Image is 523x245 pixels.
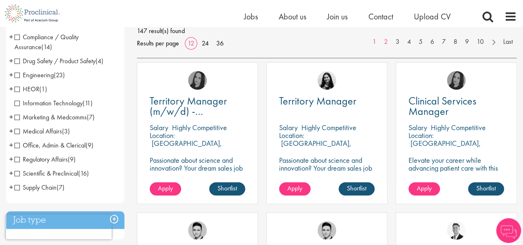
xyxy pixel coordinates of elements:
[496,218,521,243] img: Chatbot
[14,141,86,150] span: Office, Admin & Clerical
[39,85,47,93] span: (1)
[279,182,310,195] a: Apply
[408,131,434,140] span: Location:
[14,99,93,107] span: Information Technology
[9,153,13,165] span: +
[318,71,336,90] img: Indre Stankeviciute
[137,37,179,50] span: Results per page
[14,85,39,93] span: HEOR
[78,169,89,178] span: (16)
[150,182,181,195] a: Apply
[9,111,13,123] span: +
[447,221,466,240] img: George Watson
[14,155,76,164] span: Regulatory Affairs
[9,181,13,193] span: +
[279,156,375,180] p: Passionate about science and innovation? Your dream sales job as Territory Manager awaits!
[431,123,486,132] p: Highly Competitive
[14,141,93,150] span: Office, Admin & Clerical
[213,39,227,48] a: 36
[158,184,173,193] span: Apply
[447,71,466,90] img: Anna Klemencic
[408,156,504,195] p: Elevate your career while advancing patient care with this Clinical Services Manager position wit...
[41,43,52,51] span: (14)
[14,113,87,121] span: Marketing & Medcomms
[150,131,175,140] span: Location:
[403,37,415,47] a: 4
[408,94,476,118] span: Clinical Services Manager
[150,123,168,132] span: Salary
[150,94,249,128] span: Territory Manager (m/w/d) - [GEOGRAPHIC_DATA]
[83,99,93,107] span: (11)
[87,113,95,121] span: (7)
[185,39,197,48] a: 12
[199,39,212,48] a: 24
[9,83,13,95] span: +
[57,183,64,192] span: (7)
[414,11,451,22] a: Upload CV
[14,183,64,192] span: Supply Chain
[209,182,245,195] a: Shortlist
[9,31,13,43] span: +
[188,221,207,240] img: Connor Lynes
[14,33,79,51] span: Compliance / Quality Assurance
[9,69,13,81] span: +
[279,123,298,132] span: Salary
[468,182,504,195] a: Shortlist
[279,131,304,140] span: Location:
[150,96,245,117] a: Territory Manager (m/w/d) - [GEOGRAPHIC_DATA]
[368,11,393,22] a: Contact
[6,214,112,239] iframe: reCAPTCHA
[14,71,54,79] span: Engineering
[408,138,481,156] p: [GEOGRAPHIC_DATA], [GEOGRAPHIC_DATA]
[96,57,103,65] span: (4)
[150,156,245,180] p: Passionate about science and innovation? Your dream sales job as Territory Manager awaits!
[62,127,70,136] span: (3)
[14,85,47,93] span: HEOR
[499,37,517,47] a: Last
[6,211,124,229] h3: Job type
[415,37,427,47] a: 5
[150,138,222,156] p: [GEOGRAPHIC_DATA], [GEOGRAPHIC_DATA]
[9,125,13,137] span: +
[14,57,103,65] span: Drug Safety / Product Safety
[408,96,504,117] a: Clinical Services Manager
[327,11,348,22] span: Join us
[14,127,70,136] span: Medical Affairs
[244,11,258,22] a: Jobs
[14,155,68,164] span: Regulatory Affairs
[368,37,380,47] a: 1
[54,71,65,79] span: (23)
[14,99,83,107] span: Information Technology
[339,182,375,195] a: Shortlist
[14,71,65,79] span: Engineering
[14,169,78,178] span: Scientific & Preclinical
[318,221,336,240] img: Connor Lynes
[137,25,517,37] span: 147 result(s) found
[473,37,488,47] a: 10
[279,11,306,22] a: About us
[172,123,227,132] p: Highly Competitive
[408,123,427,132] span: Salary
[461,37,473,47] a: 9
[449,37,461,47] a: 8
[14,183,57,192] span: Supply Chain
[380,37,392,47] a: 2
[188,71,207,90] img: Anna Klemencic
[426,37,438,47] a: 6
[287,184,302,193] span: Apply
[301,123,356,132] p: Highly Competitive
[279,96,375,106] a: Territory Manager
[14,169,89,178] span: Scientific & Preclinical
[14,127,62,136] span: Medical Affairs
[14,57,96,65] span: Drug Safety / Product Safety
[9,167,13,179] span: +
